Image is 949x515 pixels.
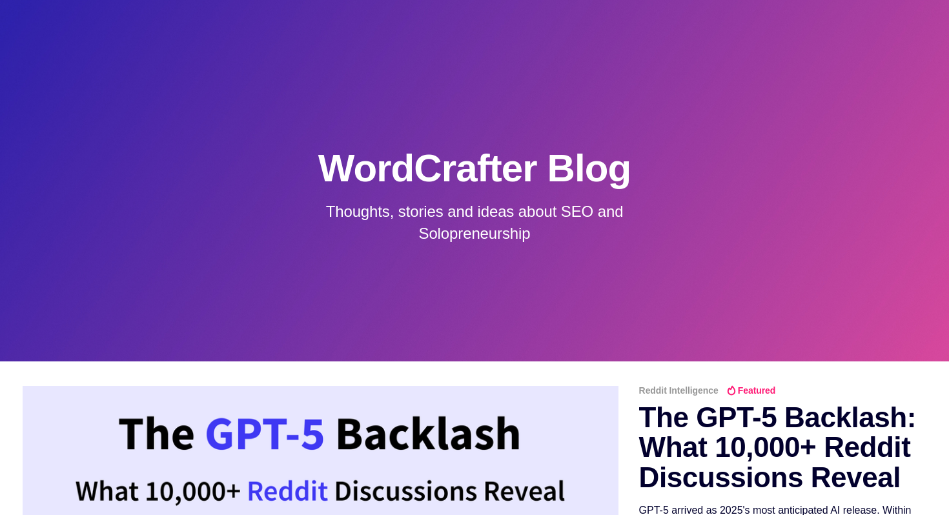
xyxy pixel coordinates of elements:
p: Thoughts, stories and ideas about SEO and Solopreneurship [268,201,681,244]
h1: WordCrafter Blog [23,146,926,190]
span: Featured [726,386,776,395]
h2: The GPT-5 Backlash: What 10,000+ Reddit Discussions Reveal [639,403,926,492]
span: Reddit Intelligence [639,386,719,395]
